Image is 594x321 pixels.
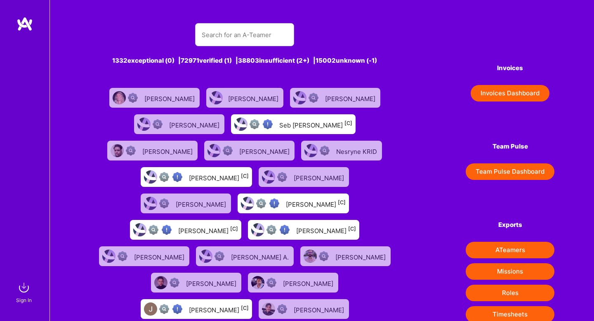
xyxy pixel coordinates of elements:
img: User Avatar [262,302,275,316]
sup: [C] [338,199,346,205]
img: User Avatar [207,144,221,157]
button: Invoices Dashboard [471,85,549,101]
a: User AvatarNot Scrubbed[PERSON_NAME] [255,164,352,190]
div: [PERSON_NAME] [286,198,346,209]
img: logo [16,17,33,31]
img: User Avatar [304,144,318,157]
div: [PERSON_NAME] [189,172,249,182]
a: User Avatar[PERSON_NAME] [203,85,287,111]
a: User AvatarNot Scrubbed[PERSON_NAME] [106,85,203,111]
div: [PERSON_NAME] [239,145,291,156]
a: User AvatarNot Scrubbed[PERSON_NAME] [297,243,394,269]
a: User AvatarNot Scrubbed[PERSON_NAME] [148,269,245,296]
img: Not Scrubbed [277,172,287,182]
img: Not Scrubbed [320,146,330,156]
div: [PERSON_NAME] [296,224,356,235]
img: Not fully vetted [266,225,276,235]
div: [PERSON_NAME] [169,119,221,130]
img: User Avatar [293,91,306,104]
img: High Potential User [263,119,273,129]
a: User AvatarNot Scrubbed[PERSON_NAME] [131,111,228,137]
div: [PERSON_NAME] [228,92,280,103]
button: Missions [466,263,554,280]
img: User Avatar [234,118,247,131]
div: [PERSON_NAME] [144,92,196,103]
div: Sign In [16,296,32,304]
button: Team Pulse Dashboard [466,163,554,180]
img: User Avatar [113,91,126,104]
div: 1332 exceptional (0) | 72971 verified (1) | 38803 insufficient (2+) | 15002 unknown (-1) [90,56,400,65]
img: Not Scrubbed [126,146,136,156]
input: Search for an A-Teamer [202,24,288,45]
a: User AvatarNot Scrubbed[PERSON_NAME] [201,137,298,164]
div: Seb [PERSON_NAME] [279,119,352,130]
img: High Potential User [172,172,182,182]
div: [PERSON_NAME] [283,277,335,288]
img: High Potential User [162,225,172,235]
a: User AvatarNot Scrubbed[PERSON_NAME] [96,243,193,269]
div: Nesryne KRID [336,145,379,156]
div: [PERSON_NAME] [325,92,377,103]
img: User Avatar [210,91,223,104]
img: Not Scrubbed [309,93,318,103]
img: High Potential User [172,304,182,314]
a: sign inSign In [17,279,32,304]
div: [PERSON_NAME] [294,172,346,182]
img: High Potential User [280,225,290,235]
img: User Avatar [199,250,212,263]
div: [PERSON_NAME] [294,304,346,314]
img: User Avatar [144,170,157,184]
img: Not fully vetted [148,225,158,235]
img: Not Scrubbed [223,146,233,156]
div: [PERSON_NAME] A. [231,251,290,262]
img: User Avatar [144,302,157,316]
img: Not Scrubbed [159,198,169,208]
img: Not fully vetted [250,119,259,129]
a: User AvatarNot Scrubbed[PERSON_NAME] [137,190,234,217]
h4: Team Pulse [466,143,554,150]
img: User Avatar [251,276,264,289]
a: User AvatarNot fully vettedHigh Potential User[PERSON_NAME][C] [234,190,352,217]
img: High Potential User [269,198,279,208]
sup: [C] [348,226,356,232]
sup: [C] [241,305,249,311]
img: User Avatar [137,118,151,131]
img: sign in [16,279,32,296]
sup: [C] [230,226,238,232]
sup: [C] [344,120,352,126]
img: Not fully vetted [159,172,169,182]
h4: Invoices [466,64,554,72]
button: Roles [466,285,554,301]
img: Not Scrubbed [153,119,163,129]
img: Not Scrubbed [266,278,276,288]
img: Not fully vetted [159,304,169,314]
img: User Avatar [111,144,124,157]
img: Not Scrubbed [214,251,224,261]
h4: Exports [466,221,554,229]
img: User Avatar [154,276,167,289]
img: User Avatar [251,223,264,236]
a: User AvatarNot Scrubbed[PERSON_NAME] [287,85,384,111]
div: [PERSON_NAME] [189,304,249,314]
a: User AvatarNot fully vettedHigh Potential UserSeb [PERSON_NAME][C] [228,111,359,137]
img: User Avatar [144,197,157,210]
img: Not Scrubbed [277,304,287,314]
a: User AvatarNot Scrubbed[PERSON_NAME] [104,137,201,164]
img: Not Scrubbed [170,278,179,288]
img: User Avatar [133,223,146,236]
a: User AvatarNot Scrubbed[PERSON_NAME] [245,269,342,296]
sup: [C] [241,173,249,179]
a: User AvatarNot fully vettedHigh Potential User[PERSON_NAME][C] [245,217,363,243]
div: [PERSON_NAME] [178,224,238,235]
a: User AvatarNot Scrubbed[PERSON_NAME] A. [193,243,297,269]
div: [PERSON_NAME] [176,198,228,209]
div: [PERSON_NAME] [335,251,387,262]
div: [PERSON_NAME] [186,277,238,288]
a: Invoices Dashboard [466,85,554,101]
img: Not fully vetted [256,198,266,208]
img: User Avatar [241,197,254,210]
img: Not Scrubbed [128,93,138,103]
button: ATeamers [466,242,554,258]
img: User Avatar [304,250,317,263]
